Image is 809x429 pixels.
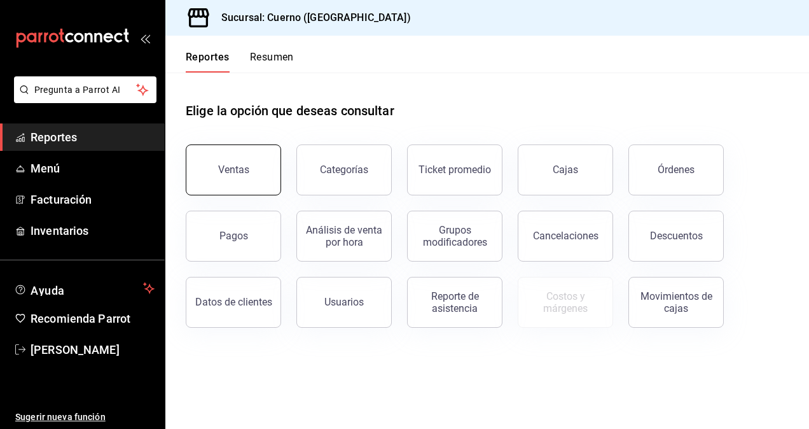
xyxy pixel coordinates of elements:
div: Pagos [219,230,248,242]
button: Pagos [186,211,281,262]
button: Pregunta a Parrot AI [14,76,156,103]
div: Descuentos [650,230,703,242]
a: Pregunta a Parrot AI [9,92,156,106]
span: Ayuda [31,281,138,296]
h1: Elige la opción que deseas consultar [186,101,394,120]
span: Pregunta a Parrot AI [34,83,137,97]
div: Ventas [218,164,249,176]
div: Usuarios [324,296,364,308]
button: Reportes [186,51,230,73]
span: Reportes [31,129,155,146]
span: [PERSON_NAME] [31,341,155,358]
h3: Sucursal: Cuerno ([GEOGRAPHIC_DATA]) [211,10,411,25]
button: Usuarios [296,277,392,328]
button: Grupos modificadores [407,211,502,262]
button: Resumen [250,51,294,73]
button: Órdenes [628,144,724,195]
a: Cajas [518,144,613,195]
div: Categorías [320,164,368,176]
button: Cancelaciones [518,211,613,262]
button: Descuentos [628,211,724,262]
span: Recomienda Parrot [31,310,155,327]
button: Análisis de venta por hora [296,211,392,262]
div: Datos de clientes [195,296,272,308]
button: Reporte de asistencia [407,277,502,328]
button: Ventas [186,144,281,195]
span: Inventarios [31,222,155,239]
span: Menú [31,160,155,177]
div: Movimientos de cajas [637,290,716,314]
button: Categorías [296,144,392,195]
div: Cajas [553,162,579,178]
button: Contrata inventarios para ver este reporte [518,277,613,328]
span: Facturación [31,191,155,208]
div: Grupos modificadores [415,224,494,248]
button: Datos de clientes [186,277,281,328]
div: Órdenes [658,164,695,176]
button: Movimientos de cajas [628,277,724,328]
div: Costos y márgenes [526,290,605,314]
div: Reporte de asistencia [415,290,494,314]
span: Sugerir nueva función [15,411,155,424]
button: open_drawer_menu [140,33,150,43]
div: Análisis de venta por hora [305,224,384,248]
div: Ticket promedio [418,164,491,176]
div: navigation tabs [186,51,294,73]
div: Cancelaciones [533,230,598,242]
button: Ticket promedio [407,144,502,195]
